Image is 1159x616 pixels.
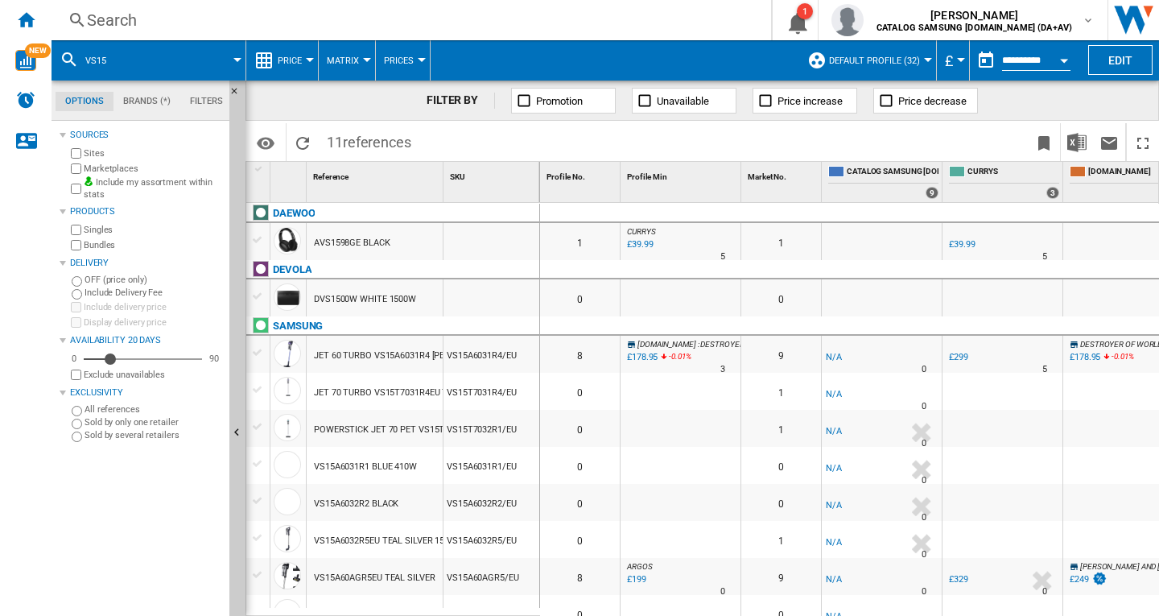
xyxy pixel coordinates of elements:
[831,4,864,36] img: profile.jpg
[922,510,926,526] div: Delivery Time : 0 day
[720,584,725,600] div: Delivery Time : 0 day
[1042,249,1047,265] div: Delivery Time : 5 days
[71,370,81,380] input: Display delivery price
[540,410,620,447] div: 0
[970,44,1002,76] button: md-calendar
[443,447,539,484] div: VS15A6031R1/EU
[947,572,968,588] div: £329
[967,166,1059,180] span: CURRYS
[16,90,35,110] img: alerts-logo.svg
[926,187,938,199] div: 9 offers sold by CATALOG SAMSUNG UK.IE (DA+AV)
[922,547,926,563] div: Delivery Time : 0 day
[624,162,740,187] div: Profile Min Sort None
[443,484,539,521] div: VS15A6032R2/EU
[826,498,842,514] div: N/A
[1046,187,1059,199] div: 3 offers sold by CURRYS
[84,369,223,381] label: Exclude unavailables
[229,81,249,110] button: Hide
[443,373,539,410] div: VS15T7031R4/EU
[84,176,223,201] label: Include my assortment within stats
[741,521,821,558] div: 1
[922,584,926,600] div: Delivery Time : 0 day
[1042,584,1047,600] div: Delivery Time : 0 day
[1050,43,1079,72] button: Open calendar
[945,40,961,81] button: £
[84,351,202,367] md-slider: Availability
[84,147,223,159] label: Sites
[327,40,367,81] button: Matrix
[1028,123,1060,161] button: Bookmark this report
[85,416,223,428] label: Sold by only one retailer
[314,560,435,597] div: VS15A60AGR5EU TEAL SILVER
[70,387,223,399] div: Exclusivity
[314,374,493,411] div: JET 70 TURBO VS15T7031R4EU TEAL SILVER
[540,484,620,521] div: 0
[698,340,815,349] span: : DESTROYER OF WORLDS RETAIL
[319,123,419,157] span: 11
[741,447,821,484] div: 0
[443,410,539,447] div: VS15T7032R1/EU
[180,92,233,111] md-tab-item: Filters
[744,162,821,187] div: Sort None
[25,43,51,58] span: NEW
[314,281,416,318] div: DVS1500W WHITE 1500W
[741,279,821,316] div: 0
[1112,352,1128,361] span: -0.01
[829,56,920,66] span: Default profile (32)
[72,289,82,300] input: Include Delivery Fee
[744,162,821,187] div: Market No. Sort None
[314,411,532,449] div: POWERSTICK JET 70 PET VS15T7032R1EU TEAL MINT
[1070,352,1100,362] div: £178.95
[72,419,82,429] input: Sold by only one retailer
[70,205,223,218] div: Products
[1061,123,1093,161] button: Download in Excel
[632,88,736,114] button: Unavailable
[543,162,620,187] div: Profile No. Sort None
[826,349,842,366] div: N/A
[314,449,417,486] div: VS15A6031R1 BLUE 410W
[254,40,310,81] div: Price
[70,129,223,142] div: Sources
[447,162,539,187] div: Sort None
[343,134,411,151] span: references
[427,93,495,109] div: FILTER BY
[1127,123,1159,161] button: Maximize
[825,162,942,202] div: CATALOG SAMSUNG [DOMAIN_NAME] (DA+AV) 9 offers sold by CATALOG SAMSUNG UK.IE (DA+AV)
[540,279,620,316] div: 0
[1093,123,1125,161] button: Send this report by email
[829,40,928,81] button: Default profile (32)
[71,179,81,199] input: Include my assortment within stats
[310,162,443,187] div: Sort None
[625,349,658,366] div: Last updated : Monday, 13 October 2025 09:29
[748,172,786,181] span: Market No.
[898,95,967,107] span: Price decrease
[937,40,970,81] md-menu: Currency
[443,558,539,595] div: VS15A60AGR5/EU
[56,92,113,111] md-tab-item: Options
[84,239,223,251] label: Bundles
[71,163,81,174] input: Marketplaces
[274,162,306,187] div: Sort None
[71,302,81,312] input: Include delivery price
[797,3,813,19] div: 1
[720,249,725,265] div: Delivery Time : 5 days
[826,424,842,440] div: N/A
[15,50,36,71] img: wise-card.svg
[949,239,975,250] div: £39.99
[741,336,821,373] div: 9
[85,429,223,441] label: Sold by several retailers
[720,362,725,378] div: Delivery Time : 3 days
[540,336,620,373] div: 8
[876,7,1072,23] span: [PERSON_NAME]
[807,40,928,81] div: Default profile (32)
[71,240,81,250] input: Bundles
[84,163,223,175] label: Marketplaces
[68,353,80,365] div: 0
[205,353,223,365] div: 90
[70,257,223,270] div: Delivery
[72,432,82,442] input: Sold by several retailers
[447,162,539,187] div: SKU Sort None
[278,40,310,81] button: Price
[741,223,821,260] div: 1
